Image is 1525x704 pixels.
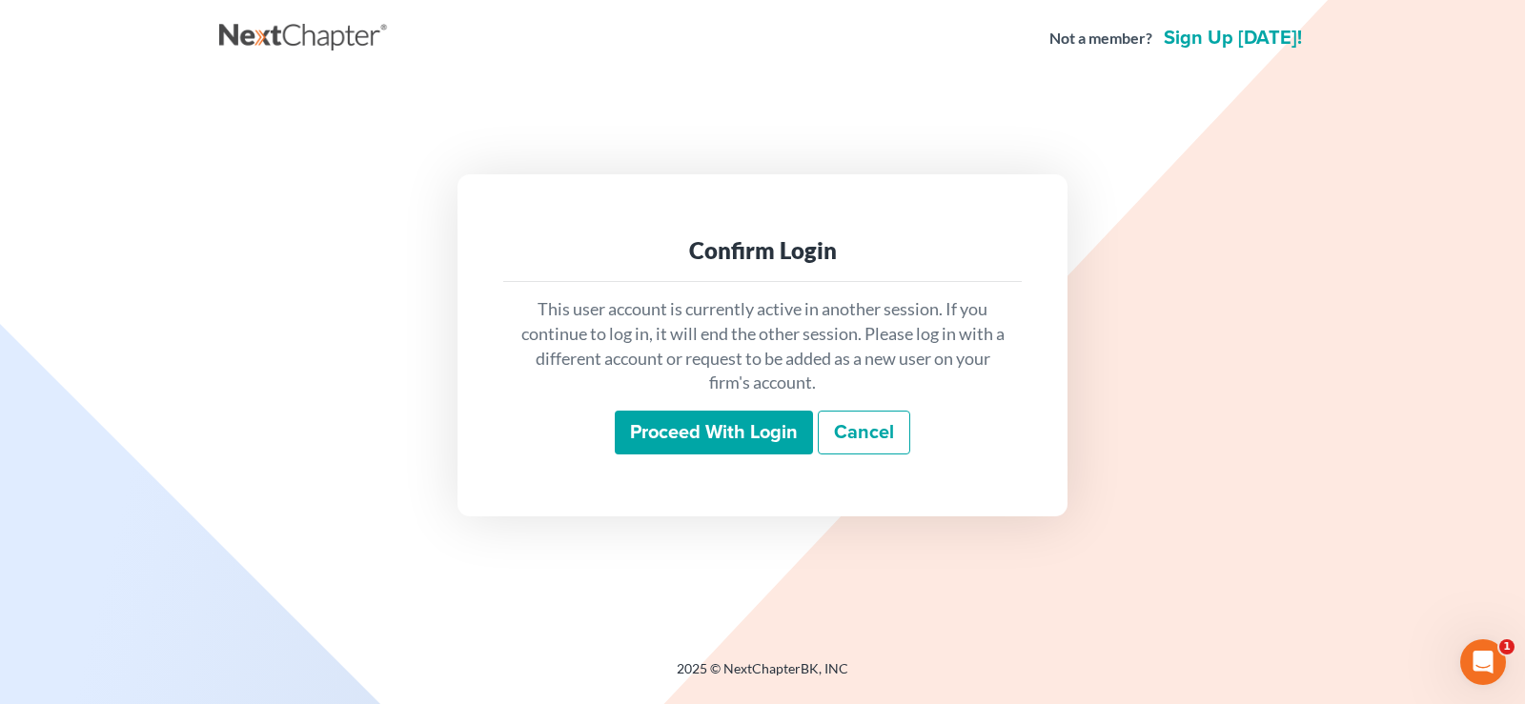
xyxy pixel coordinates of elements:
iframe: Intercom live chat [1460,639,1506,685]
strong: Not a member? [1049,28,1152,50]
input: Proceed with login [615,411,813,454]
a: Cancel [818,411,910,454]
p: This user account is currently active in another session. If you continue to log in, it will end ... [518,297,1006,395]
a: Sign up [DATE]! [1160,29,1306,48]
div: Confirm Login [518,235,1006,266]
span: 1 [1499,639,1515,654]
div: 2025 © NextChapterBK, INC [219,659,1306,694]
